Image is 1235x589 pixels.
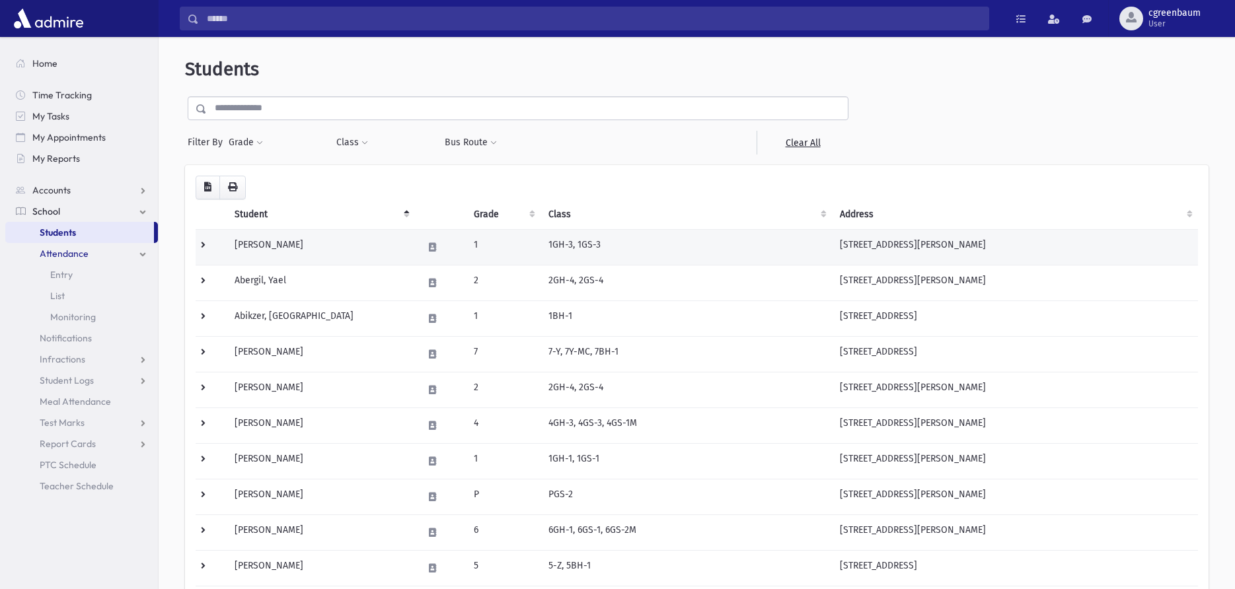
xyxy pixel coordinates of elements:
td: [STREET_ADDRESS] [832,550,1198,586]
td: 1 [466,300,541,336]
td: 1GH-3, 1GS-3 [541,229,832,265]
a: Home [5,53,158,74]
td: 2 [466,372,541,407]
span: My Tasks [32,110,69,122]
td: [STREET_ADDRESS][PERSON_NAME] [832,229,1198,265]
a: My Appointments [5,127,158,148]
td: [STREET_ADDRESS][PERSON_NAME] [832,265,1198,300]
a: List [5,285,158,306]
a: Teacher Schedule [5,475,158,497]
td: 2GH-4, 2GS-4 [541,372,832,407]
td: P [466,479,541,514]
td: 7 [466,336,541,372]
td: 4 [466,407,541,443]
td: [PERSON_NAME] [227,443,415,479]
td: 2GH-4, 2GS-4 [541,265,832,300]
button: Print [219,176,246,199]
span: Students [185,58,259,80]
a: My Tasks [5,106,158,127]
td: [STREET_ADDRESS][PERSON_NAME] [832,443,1198,479]
a: Meal Attendance [5,391,158,412]
td: [STREET_ADDRESS][PERSON_NAME] [832,479,1198,514]
span: PTC Schedule [40,459,96,471]
th: Grade: activate to sort column ascending [466,199,541,230]
a: My Reports [5,148,158,169]
td: 1 [466,443,541,479]
td: 1BH-1 [541,300,832,336]
td: Abergil, Yael [227,265,415,300]
td: Abikzer, [GEOGRAPHIC_DATA] [227,300,415,336]
span: List [50,290,65,302]
td: 5 [466,550,541,586]
span: Filter By [188,135,228,149]
th: Address: activate to sort column ascending [832,199,1198,230]
span: User [1148,18,1201,29]
span: Accounts [32,184,71,196]
span: Test Marks [40,417,85,429]
td: 4GH-3, 4GS-3, 4GS-1M [541,407,832,443]
span: Notifications [40,332,92,344]
a: Time Tracking [5,85,158,106]
a: Student Logs [5,370,158,391]
button: Class [336,131,369,155]
a: Notifications [5,328,158,349]
td: PGS-2 [541,479,832,514]
span: Teacher Schedule [40,480,114,492]
span: Home [32,57,57,69]
span: Attendance [40,248,89,260]
a: Monitoring [5,306,158,328]
button: Grade [228,131,264,155]
a: Test Marks [5,412,158,433]
td: 2 [466,265,541,300]
td: [PERSON_NAME] [227,479,415,514]
span: Report Cards [40,438,96,450]
button: CSV [196,176,220,199]
a: Entry [5,264,158,285]
td: 6 [466,514,541,550]
td: [PERSON_NAME] [227,550,415,586]
a: Students [5,222,154,243]
a: School [5,201,158,222]
img: AdmirePro [11,5,87,32]
td: [PERSON_NAME] [227,229,415,265]
span: Meal Attendance [40,396,111,407]
th: Student: activate to sort column descending [227,199,415,230]
span: My Appointments [32,131,106,143]
span: School [32,205,60,217]
td: 7-Y, 7Y-MC, 7BH-1 [541,336,832,372]
a: Report Cards [5,433,158,454]
td: [STREET_ADDRESS][PERSON_NAME] [832,407,1198,443]
a: PTC Schedule [5,454,158,475]
span: Infractions [40,353,85,365]
td: [PERSON_NAME] [227,514,415,550]
span: cgreenbaum [1148,8,1201,18]
a: Infractions [5,349,158,370]
a: Clear All [757,131,848,155]
span: Student Logs [40,374,94,386]
td: [STREET_ADDRESS][PERSON_NAME] [832,514,1198,550]
td: 5-Z, 5BH-1 [541,550,832,586]
th: Class: activate to sort column ascending [541,199,832,230]
input: Search [199,7,989,30]
td: [PERSON_NAME] [227,336,415,372]
span: Students [40,226,76,238]
td: 6GH-1, 6GS-1, 6GS-2M [541,514,832,550]
span: My Reports [32,153,80,164]
td: [STREET_ADDRESS] [832,300,1198,336]
span: Entry [50,269,73,281]
td: [STREET_ADDRESS][PERSON_NAME] [832,372,1198,407]
span: Time Tracking [32,89,92,101]
button: Bus Route [444,131,498,155]
td: [PERSON_NAME] [227,407,415,443]
a: Accounts [5,180,158,201]
td: [PERSON_NAME] [227,372,415,407]
td: 1 [466,229,541,265]
td: 1GH-1, 1GS-1 [541,443,832,479]
a: Attendance [5,243,158,264]
span: Monitoring [50,311,96,323]
td: [STREET_ADDRESS] [832,336,1198,372]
